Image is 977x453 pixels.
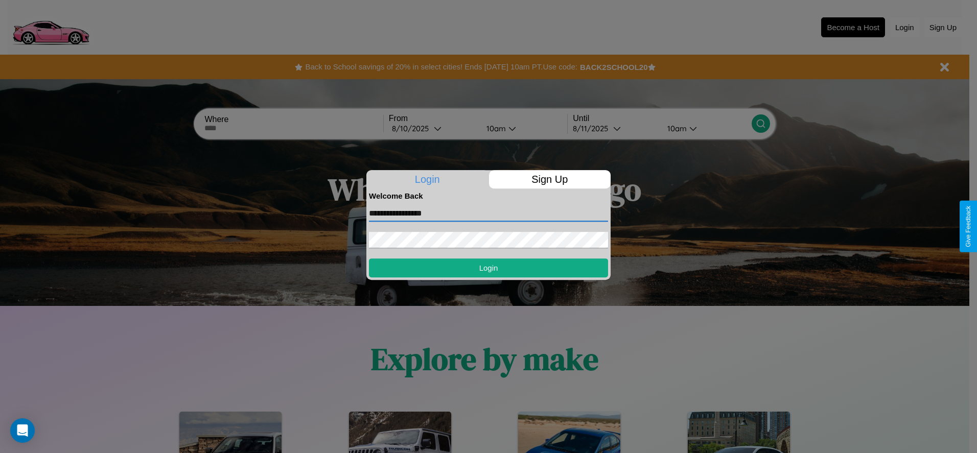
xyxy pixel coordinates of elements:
[965,206,972,247] div: Give Feedback
[489,170,611,188] p: Sign Up
[366,170,488,188] p: Login
[10,418,35,443] div: Open Intercom Messenger
[369,258,608,277] button: Login
[369,192,608,200] h4: Welcome Back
